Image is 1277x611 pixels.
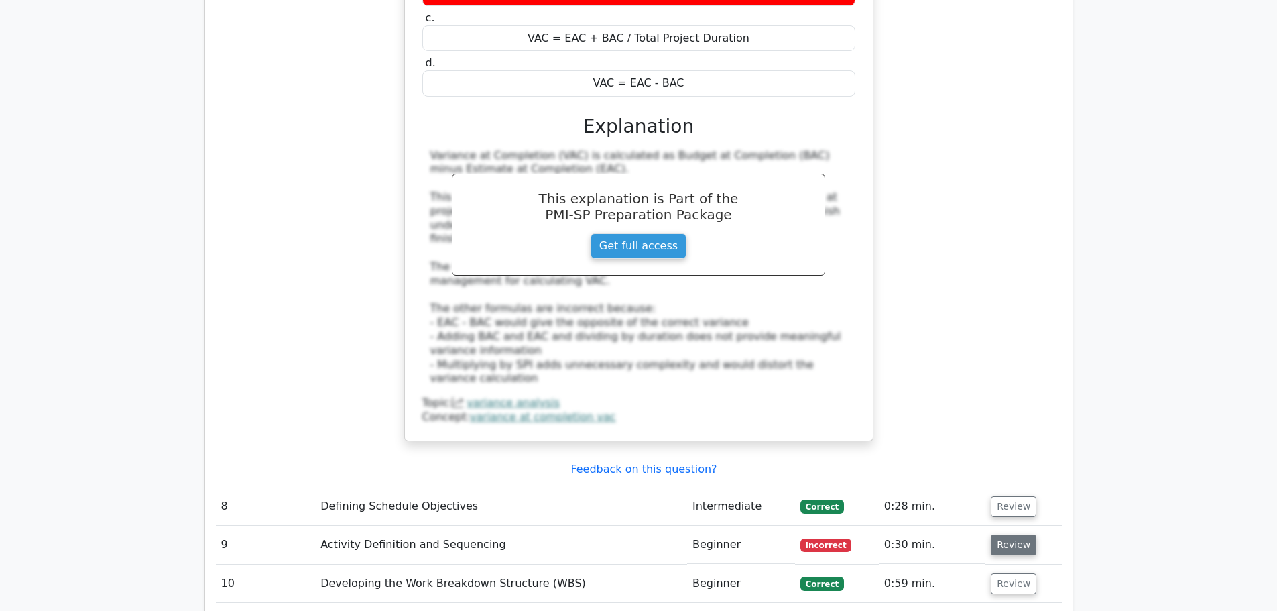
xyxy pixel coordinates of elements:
[591,233,686,259] a: Get full access
[800,577,844,590] span: Correct
[216,488,316,526] td: 8
[687,488,795,526] td: Intermediate
[422,396,855,410] div: Topic:
[879,565,986,603] td: 0:59 min.
[216,565,316,603] td: 10
[991,573,1036,594] button: Review
[991,535,1036,555] button: Review
[687,526,795,564] td: Beginner
[879,488,986,526] td: 0:28 min.
[422,410,855,425] div: Concept:
[426,56,436,69] span: d.
[991,496,1036,517] button: Review
[315,565,687,603] td: Developing the Work Breakdown Structure (WBS)
[570,463,717,476] a: Feedback on this question?
[430,149,847,386] div: Variance at Completion (VAC) is calculated as Budget at Completion (BAC) minus Estimate at Comple...
[879,526,986,564] td: 0:30 min.
[426,11,435,24] span: c.
[315,488,687,526] td: Defining Schedule Objectives
[216,526,316,564] td: 9
[687,565,795,603] td: Beginner
[430,115,847,138] h3: Explanation
[800,500,844,513] span: Correct
[422,70,855,97] div: VAC = EAC - BAC
[422,25,855,52] div: VAC = EAC + BAC / Total Project Duration
[800,539,852,552] span: Incorrect
[467,396,560,409] a: variance analysis
[315,526,687,564] td: Activity Definition and Sequencing
[470,410,616,423] a: variance at completion vac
